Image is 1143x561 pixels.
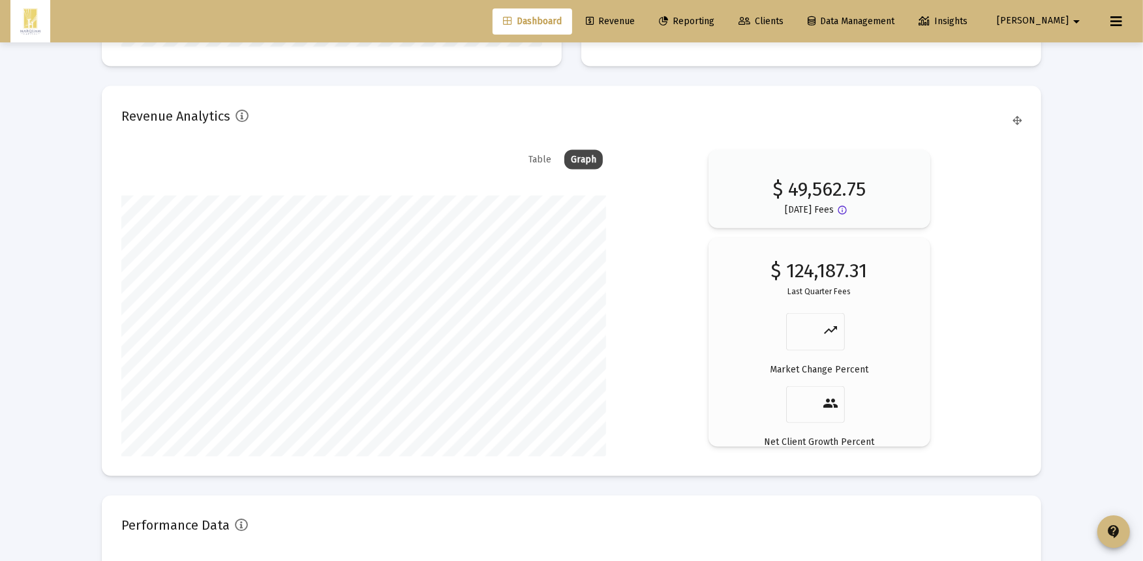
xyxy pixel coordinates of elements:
mat-icon: people [823,395,839,411]
a: Revenue [575,8,645,35]
p: Net Client Growth Percent [764,436,874,449]
span: Data Management [808,16,894,27]
span: Clients [739,16,784,27]
mat-icon: trending_up [823,322,839,338]
span: Insights [919,16,968,27]
a: Dashboard [493,8,572,35]
a: Clients [728,8,794,35]
h2: Performance Data [121,515,230,536]
p: Last Quarter Fees [787,285,851,298]
p: [DATE] Fees [785,204,834,217]
span: Revenue [586,16,635,27]
div: Graph [564,150,603,170]
span: Dashboard [503,16,562,27]
button: [PERSON_NAME] [981,8,1100,34]
a: Reporting [648,8,725,35]
mat-icon: Button that displays a tooltip when focused or hovered over [838,205,853,220]
img: Dashboard [20,8,40,35]
span: [PERSON_NAME] [997,16,1069,27]
mat-icon: arrow_drop_down [1069,8,1084,35]
p: $ 124,187.31 [771,264,868,277]
div: Table [522,150,558,170]
a: Data Management [797,8,905,35]
span: Reporting [659,16,714,27]
p: Market Change Percent [770,363,868,376]
a: Insights [908,8,978,35]
p: $ 49,562.75 [772,170,866,196]
h2: Revenue Analytics [121,106,230,127]
mat-icon: contact_support [1106,524,1121,539]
